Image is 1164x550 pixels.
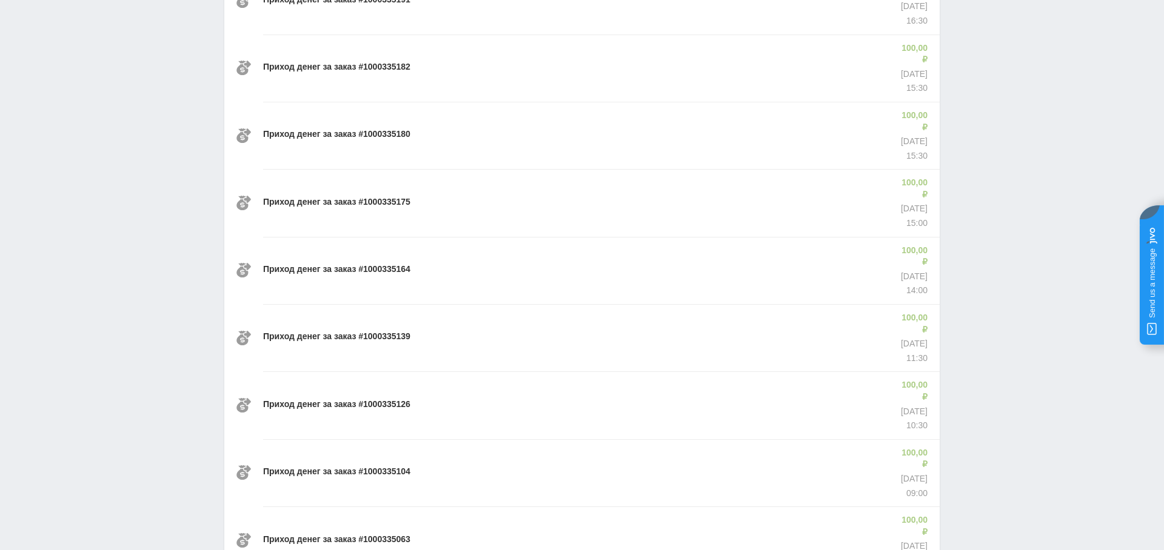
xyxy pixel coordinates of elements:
p: Приход денег за заказ #1000335063 [263,534,410,546]
p: Приход денег за заказ #1000335126 [263,399,410,411]
p: [DATE] [898,203,928,215]
p: [DATE] [898,473,928,485]
p: 09:00 [898,488,928,500]
p: 100,00 ₽ [898,379,928,403]
p: Приход денег за заказ #1000335175 [263,196,410,208]
p: 100,00 ₽ [898,312,928,336]
p: 10:30 [898,420,928,432]
p: [DATE] [898,136,928,148]
p: 15:30 [898,82,928,94]
p: 15:00 [898,217,928,230]
p: 100,00 ₽ [898,514,928,538]
p: 14:00 [898,285,928,297]
p: [DATE] [898,68,928,81]
p: 100,00 ₽ [898,177,928,200]
p: Приход денег за заказ #1000335139 [263,331,410,343]
p: 100,00 ₽ [898,245,928,268]
p: 100,00 ₽ [898,42,928,66]
p: [DATE] [898,1,928,13]
p: [DATE] [898,338,928,350]
p: 15:30 [898,150,928,162]
p: 100,00 ₽ [898,447,928,471]
p: [DATE] [898,406,928,418]
p: 16:30 [898,15,928,27]
p: 11:30 [898,353,928,365]
p: 100,00 ₽ [898,110,928,133]
p: Приход денег за заказ #1000335164 [263,263,410,276]
p: [DATE] [898,271,928,283]
p: Приход денег за заказ #1000335182 [263,61,410,73]
p: Приход денег за заказ #1000335180 [263,128,410,141]
p: Приход денег за заказ #1000335104 [263,466,410,478]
